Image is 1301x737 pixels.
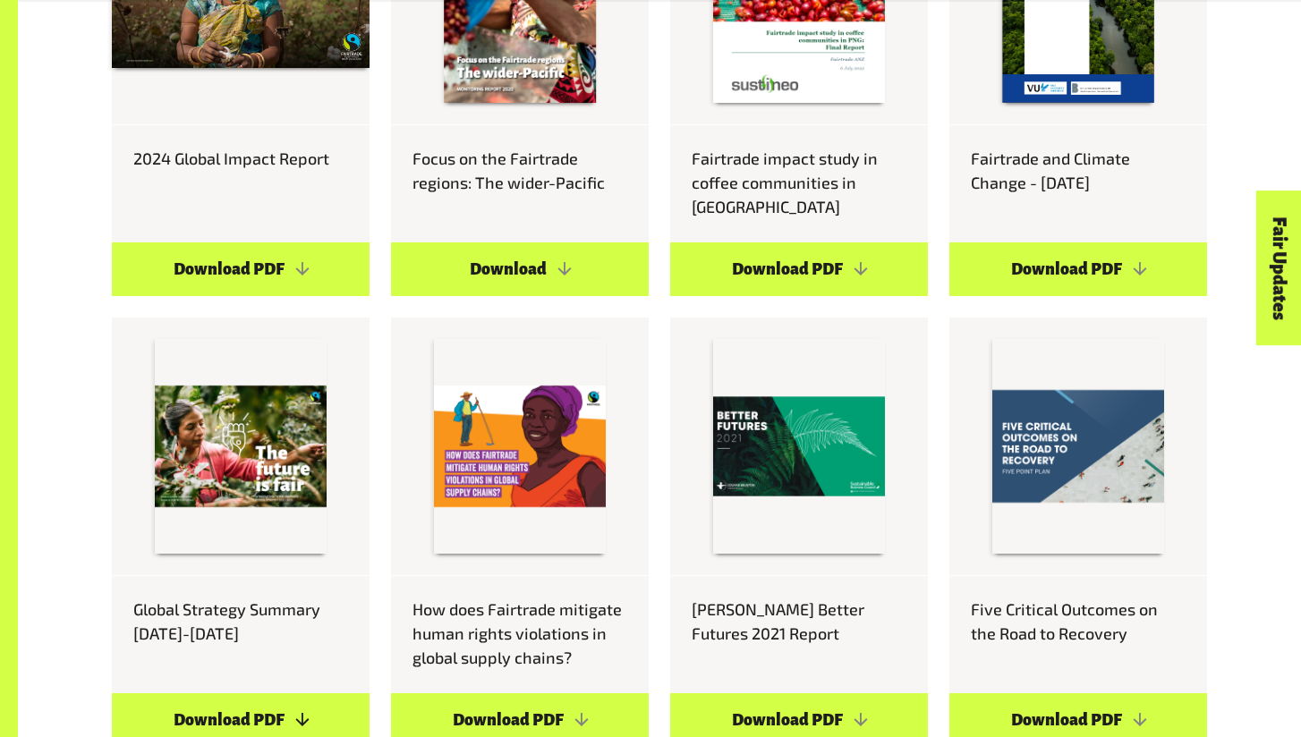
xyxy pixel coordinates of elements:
a: Download PDF [670,242,928,296]
a: Download PDF [949,242,1207,296]
a: Download PDF [112,242,370,296]
a: Download [391,242,649,296]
